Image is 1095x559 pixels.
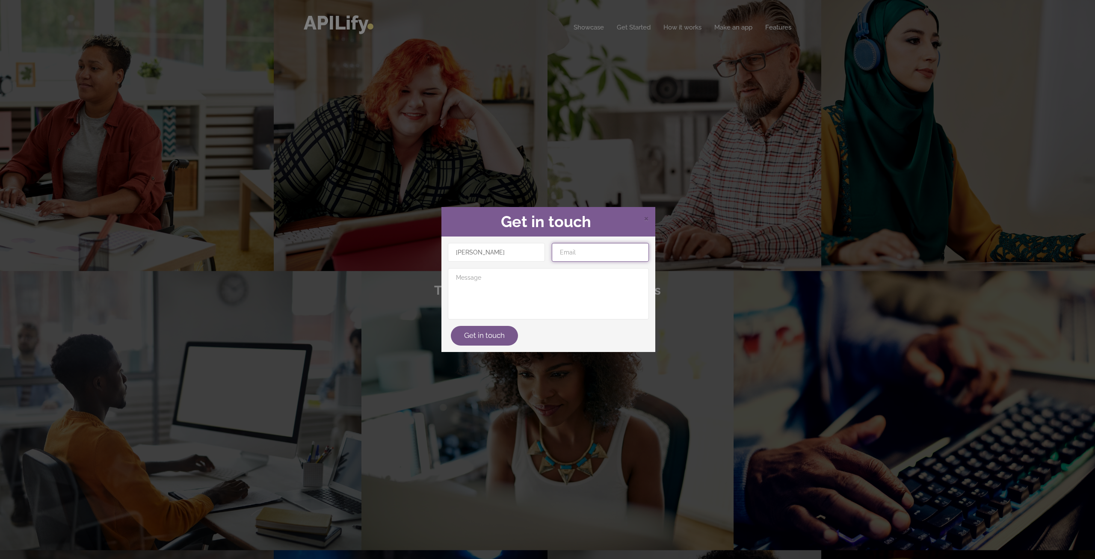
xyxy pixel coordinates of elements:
[644,211,649,224] span: ×
[644,213,649,223] span: Close
[448,213,649,231] h2: Get in touch
[448,243,545,262] input: Name
[552,243,649,262] input: Email
[451,326,518,346] button: Get in touch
